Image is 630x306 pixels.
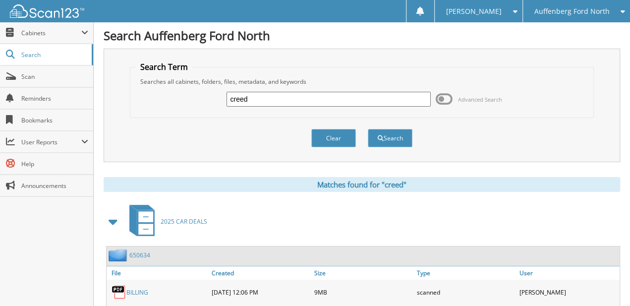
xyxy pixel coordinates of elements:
span: Bookmarks [21,116,88,124]
div: Matches found for "creed" [104,177,620,192]
img: PDF.png [112,285,126,300]
span: User Reports [21,138,81,146]
button: Search [368,129,412,147]
div: scanned [414,282,517,302]
img: scan123-logo-white.svg [10,4,84,18]
a: Size [312,266,414,280]
div: 9MB [312,282,414,302]
img: folder2.png [109,249,129,261]
a: BILLING [126,288,148,297]
h1: Search Auffenberg Ford North [104,27,620,44]
span: Auffenberg Ford North [534,8,609,14]
a: User [517,266,620,280]
a: File [107,266,209,280]
span: Advanced Search [458,96,502,103]
div: [PERSON_NAME] [517,282,620,302]
span: Search [21,51,87,59]
span: 2025 CAR DEALS [161,217,207,226]
div: [DATE] 12:06 PM [209,282,312,302]
a: 650634 [129,251,150,259]
span: [PERSON_NAME] [446,8,502,14]
span: Announcements [21,182,88,190]
a: 2025 CAR DEALS [123,202,207,241]
button: Clear [311,129,356,147]
span: Help [21,160,88,168]
legend: Search Term [135,61,193,72]
span: Reminders [21,94,88,103]
span: Cabinets [21,29,81,37]
a: Type [414,266,517,280]
div: Searches all cabinets, folders, files, metadata, and keywords [135,77,588,86]
span: Scan [21,72,88,81]
a: Created [209,266,312,280]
